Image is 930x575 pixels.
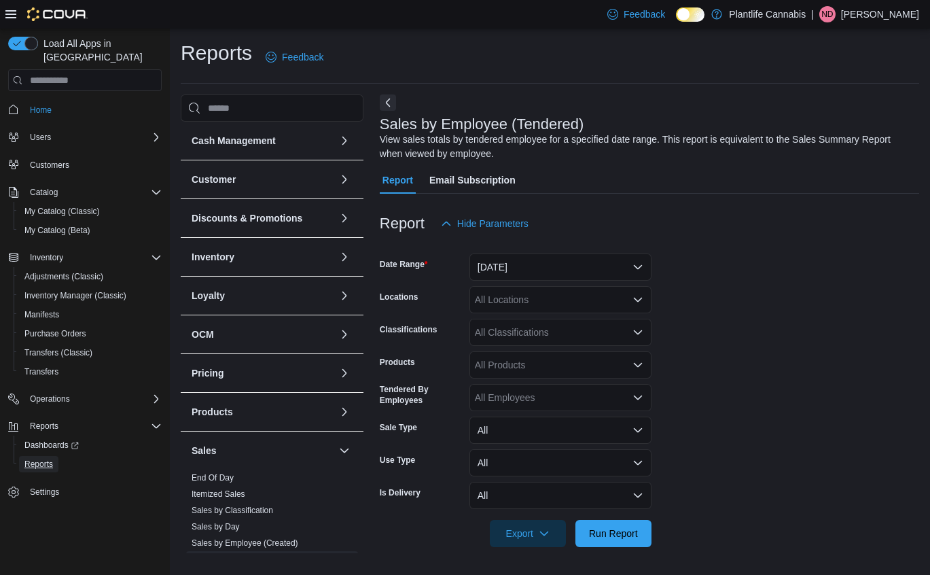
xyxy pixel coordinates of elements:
span: Purchase Orders [24,328,86,339]
label: Locations [380,292,418,302]
button: Next [380,94,396,111]
span: Inventory [30,252,63,263]
button: All [469,482,651,509]
span: Reports [24,459,53,470]
span: My Catalog (Classic) [24,206,100,217]
label: Products [380,357,415,368]
button: Cash Management [192,134,334,147]
span: Transfers (Classic) [24,347,92,358]
button: Sales [336,442,353,459]
span: Sales by Day [192,521,240,532]
h3: Customer [192,173,236,186]
button: Discounts & Promotions [336,210,353,226]
span: My Catalog (Beta) [24,225,90,236]
button: Customer [336,171,353,188]
button: Reports [24,418,64,434]
span: Purchase Orders [19,326,162,342]
span: ND [821,6,833,22]
span: Dashboards [19,437,162,453]
label: Is Delivery [380,487,421,498]
span: End Of Day [192,472,234,483]
label: Tendered By Employees [380,384,464,406]
span: Inventory Manager (Classic) [19,287,162,304]
button: Manifests [14,305,167,324]
a: Itemized Sales [192,489,245,499]
button: Open list of options [632,360,643,370]
button: Products [192,405,334,419]
p: [PERSON_NAME] [841,6,919,22]
button: Inventory [3,248,167,267]
span: Hide Parameters [457,217,529,230]
button: Catalog [24,184,63,201]
span: Feedback [282,50,323,64]
span: My Catalog (Beta) [19,222,162,239]
a: End Of Day [192,473,234,483]
span: Users [30,132,51,143]
button: Operations [3,389,167,408]
a: Dashboards [19,437,84,453]
h3: Loyalty [192,289,225,302]
h3: Sales [192,444,217,457]
button: Pricing [336,365,353,381]
button: Hide Parameters [435,210,534,237]
a: Dashboards [14,436,167,455]
button: All [469,417,651,444]
a: Transfers [19,364,64,380]
button: Settings [3,482,167,502]
img: Cova [27,7,88,21]
button: Transfers [14,362,167,381]
label: Date Range [380,259,428,270]
p: | [811,6,814,22]
input: Dark Mode [676,7,704,22]
a: Transfers (Classic) [19,345,98,361]
span: Sales by Classification [192,505,273,516]
span: Transfers (Classic) [19,345,162,361]
button: Customers [3,155,167,175]
span: Reports [19,456,162,472]
h3: Discounts & Promotions [192,211,302,225]
button: Discounts & Promotions [192,211,334,225]
button: Transfers (Classic) [14,343,167,362]
span: Settings [24,483,162,500]
span: Load All Apps in [GEOGRAPHIC_DATA] [38,37,162,64]
button: Pricing [192,366,334,380]
span: Email Subscription [429,167,516,194]
a: Sales by Employee (Created) [192,538,298,548]
h3: OCM [192,328,214,341]
button: Open list of options [632,294,643,305]
h3: Cash Management [192,134,276,147]
a: Inventory Manager (Classic) [19,287,132,304]
button: Purchase Orders [14,324,167,343]
button: Inventory [192,250,334,264]
button: Cash Management [336,133,353,149]
a: Manifests [19,307,65,323]
span: Manifests [24,309,59,320]
span: Reports [24,418,162,434]
span: Run Report [589,527,638,540]
h3: Inventory [192,250,234,264]
h3: Pricing [192,366,223,380]
a: My Catalog (Beta) [19,222,96,239]
button: My Catalog (Beta) [14,221,167,240]
button: OCM [192,328,334,341]
button: Loyalty [336,287,353,304]
label: Classifications [380,324,437,335]
p: Plantlife Cannabis [729,6,806,22]
a: Home [24,102,57,118]
label: Use Type [380,455,415,466]
span: Customers [24,156,162,173]
span: Catalog [30,187,58,198]
span: Manifests [19,307,162,323]
a: Adjustments (Classic) [19,268,109,285]
button: Run Report [575,520,651,547]
a: Reports [19,456,58,472]
span: Home [30,105,52,116]
a: Sales by Day [192,522,240,532]
a: Purchase Orders [19,326,92,342]
button: Home [3,99,167,119]
span: Catalog [24,184,162,201]
button: Adjustments (Classic) [14,267,167,286]
button: Operations [24,391,75,407]
h3: Report [380,215,425,232]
